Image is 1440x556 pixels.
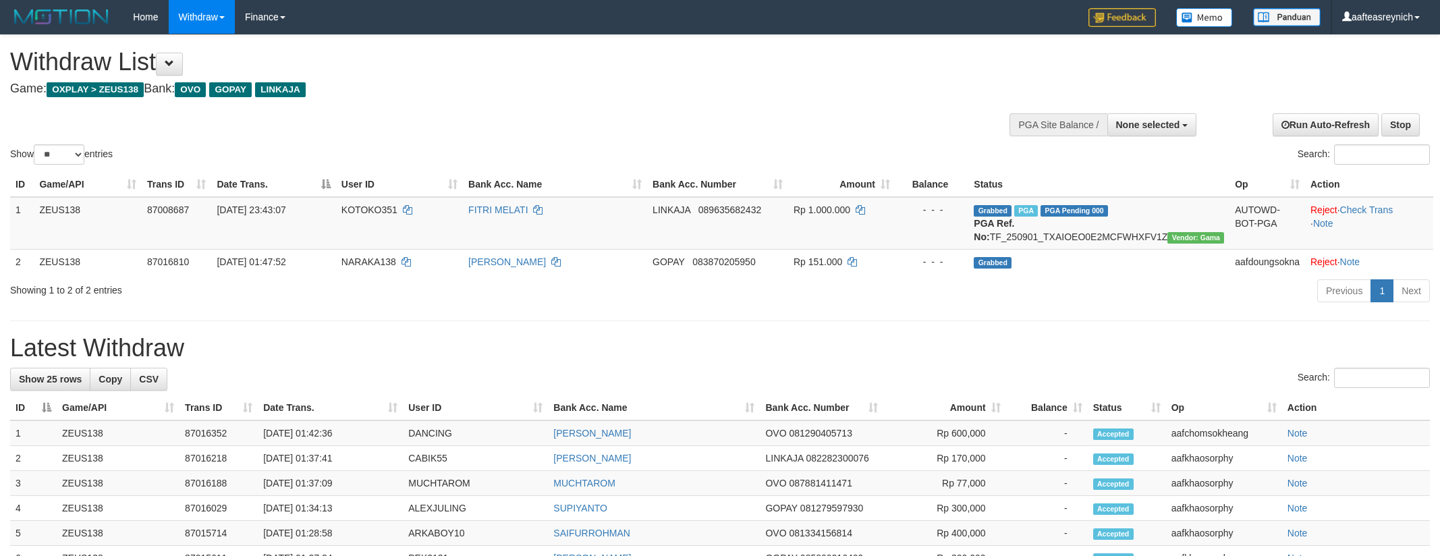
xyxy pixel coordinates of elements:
div: - - - [901,255,963,269]
th: Game/API: activate to sort column ascending [34,172,141,197]
span: Copy 081290405713 to clipboard [790,428,852,439]
h1: Withdraw List [10,49,947,76]
a: [PERSON_NAME] [468,256,546,267]
th: Balance [895,172,968,197]
span: OXPLAY > ZEUS138 [47,82,144,97]
a: FITRI MELATI [468,204,528,215]
td: ZEUS138 [34,197,141,250]
td: Rp 77,000 [883,471,1006,496]
h1: Latest Withdraw [10,335,1430,362]
th: Trans ID: activate to sort column ascending [142,172,211,197]
span: LINKAJA [765,453,803,464]
td: - [1006,471,1088,496]
b: PGA Ref. No: [974,218,1014,242]
a: Note [1340,256,1360,267]
span: OVO [175,82,206,97]
span: CSV [139,374,159,385]
th: Op: activate to sort column ascending [1166,395,1282,420]
span: OVO [765,528,786,538]
a: Check Trans [1340,204,1393,215]
span: KOTOKO351 [341,204,397,215]
a: 1 [1370,279,1393,302]
th: Bank Acc. Name: activate to sort column ascending [548,395,760,420]
span: OVO [765,478,786,489]
span: 87008687 [147,204,189,215]
th: User ID: activate to sort column ascending [336,172,463,197]
td: - [1006,420,1088,446]
span: NARAKA138 [341,256,396,267]
span: PGA Pending [1041,205,1108,217]
a: Note [1313,218,1333,229]
th: Game/API: activate to sort column ascending [57,395,179,420]
th: Action [1305,172,1433,197]
td: 87016029 [179,496,258,521]
th: Status [968,172,1229,197]
td: · [1305,249,1433,274]
a: [PERSON_NAME] [553,428,631,439]
span: Copy 082282300076 to clipboard [806,453,868,464]
label: Search: [1298,368,1430,388]
span: Rp 151.000 [794,256,842,267]
td: · · [1305,197,1433,250]
span: Grabbed [974,205,1012,217]
td: Rp 300,000 [883,496,1006,521]
td: [DATE] 01:28:58 [258,521,403,546]
span: Copy 083870205950 to clipboard [692,256,755,267]
td: ALEXJULING [403,496,548,521]
span: Accepted [1093,453,1134,465]
th: Bank Acc. Name: activate to sort column ascending [463,172,647,197]
td: DANCING [403,420,548,446]
td: TF_250901_TXAIOEO0E2MCFWHXFV1Z [968,197,1229,250]
span: LINKAJA [653,204,690,215]
td: [DATE] 01:37:41 [258,446,403,471]
span: 87016810 [147,256,189,267]
a: Reject [1310,204,1337,215]
a: Note [1287,453,1308,464]
td: 87016352 [179,420,258,446]
td: AUTOWD-BOT-PGA [1229,197,1305,250]
img: Button%20Memo.svg [1176,8,1233,27]
h4: Game: Bank: [10,82,947,96]
td: 5 [10,521,57,546]
img: Feedback.jpg [1088,8,1156,27]
span: GOPAY [765,503,797,513]
td: aafkhaosorphy [1166,496,1282,521]
span: Vendor URL: https://trx31.1velocity.biz [1167,232,1224,244]
span: Accepted [1093,503,1134,515]
td: - [1006,496,1088,521]
span: None selected [1116,119,1180,130]
a: Reject [1310,256,1337,267]
th: ID [10,172,34,197]
td: 3 [10,471,57,496]
span: Copy 089635682432 to clipboard [698,204,761,215]
td: ZEUS138 [57,471,179,496]
img: panduan.png [1253,8,1321,26]
img: MOTION_logo.png [10,7,113,27]
th: Bank Acc. Number: activate to sort column ascending [760,395,883,420]
th: Trans ID: activate to sort column ascending [179,395,258,420]
td: - [1006,446,1088,471]
a: Copy [90,368,131,391]
th: User ID: activate to sort column ascending [403,395,548,420]
td: MUCHTAROM [403,471,548,496]
div: PGA Site Balance / [1009,113,1107,136]
th: Date Trans.: activate to sort column ascending [258,395,403,420]
th: ID: activate to sort column descending [10,395,57,420]
td: 87015714 [179,521,258,546]
span: GOPAY [209,82,252,97]
td: aafkhaosorphy [1166,471,1282,496]
td: Rp 600,000 [883,420,1006,446]
td: ARKABOY10 [403,521,548,546]
select: Showentries [34,144,84,165]
label: Search: [1298,144,1430,165]
a: Run Auto-Refresh [1273,113,1379,136]
a: SAIFURROHMAN [553,528,630,538]
a: Note [1287,528,1308,538]
th: Status: activate to sort column ascending [1088,395,1166,420]
td: aafkhaosorphy [1166,521,1282,546]
td: Rp 170,000 [883,446,1006,471]
td: aafdoungsokna [1229,249,1305,274]
a: Next [1393,279,1430,302]
th: Amount: activate to sort column ascending [788,172,895,197]
a: Previous [1317,279,1371,302]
